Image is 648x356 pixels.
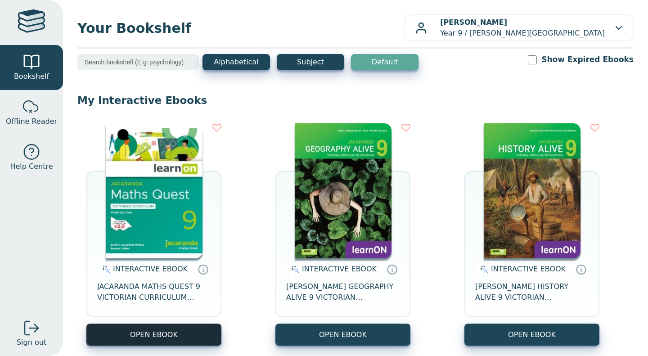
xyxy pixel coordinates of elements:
span: Your Bookshelf [77,18,404,38]
b: [PERSON_NAME] [440,18,507,27]
button: Subject [277,54,344,70]
span: Bookshelf [14,71,49,82]
span: JACARANDA MATHS QUEST 9 VICTORIAN CURRICULUM LEARNON EBOOK 3E [97,281,211,303]
a: Interactive eBooks are accessed online via the publisher’s portal. They contain interactive resou... [387,264,397,275]
a: Interactive eBooks are accessed online via the publisher’s portal. They contain interactive resou... [576,264,586,275]
img: interactive.svg [99,264,111,275]
img: d8ec4081-4f6c-4da7-a9b0-af0f6a6d5f93.jpg [106,123,202,258]
p: My Interactive Ebooks [77,94,634,107]
button: [PERSON_NAME]Year 9 / [PERSON_NAME][GEOGRAPHIC_DATA] [404,14,634,41]
button: OPEN EBOOK [464,324,599,346]
p: Year 9 / [PERSON_NAME][GEOGRAPHIC_DATA] [440,17,605,39]
input: Search bookshelf (E.g: psychology) [77,54,199,70]
img: 79456b09-8091-e911-a97e-0272d098c78b.jpg [484,123,580,258]
img: interactive.svg [477,264,489,275]
button: OPEN EBOOK [86,324,221,346]
span: INTERACTIVE EBOOK [113,265,188,273]
span: Offline Reader [6,116,57,127]
span: [PERSON_NAME] HISTORY ALIVE 9 VICTORIAN CURRICULUM LEARNON EBOOK 2E [475,281,589,303]
span: INTERACTIVE EBOOK [302,265,377,273]
button: Alphabetical [202,54,270,70]
a: Interactive eBooks are accessed online via the publisher’s portal. They contain interactive resou... [198,264,208,275]
button: Default [351,54,418,70]
span: Help Centre [10,161,53,172]
label: Show Expired Ebooks [541,54,634,65]
span: INTERACTIVE EBOOK [491,265,566,273]
button: OPEN EBOOK [275,324,410,346]
img: ba04e132-7f91-e911-a97e-0272d098c78b.jpg [295,123,391,258]
img: interactive.svg [288,264,300,275]
span: [PERSON_NAME] GEOGRAPHY ALIVE 9 VICTORIAN CURRICULUM LEARNON EBOOK 2E [286,281,400,303]
span: Sign out [17,337,46,348]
